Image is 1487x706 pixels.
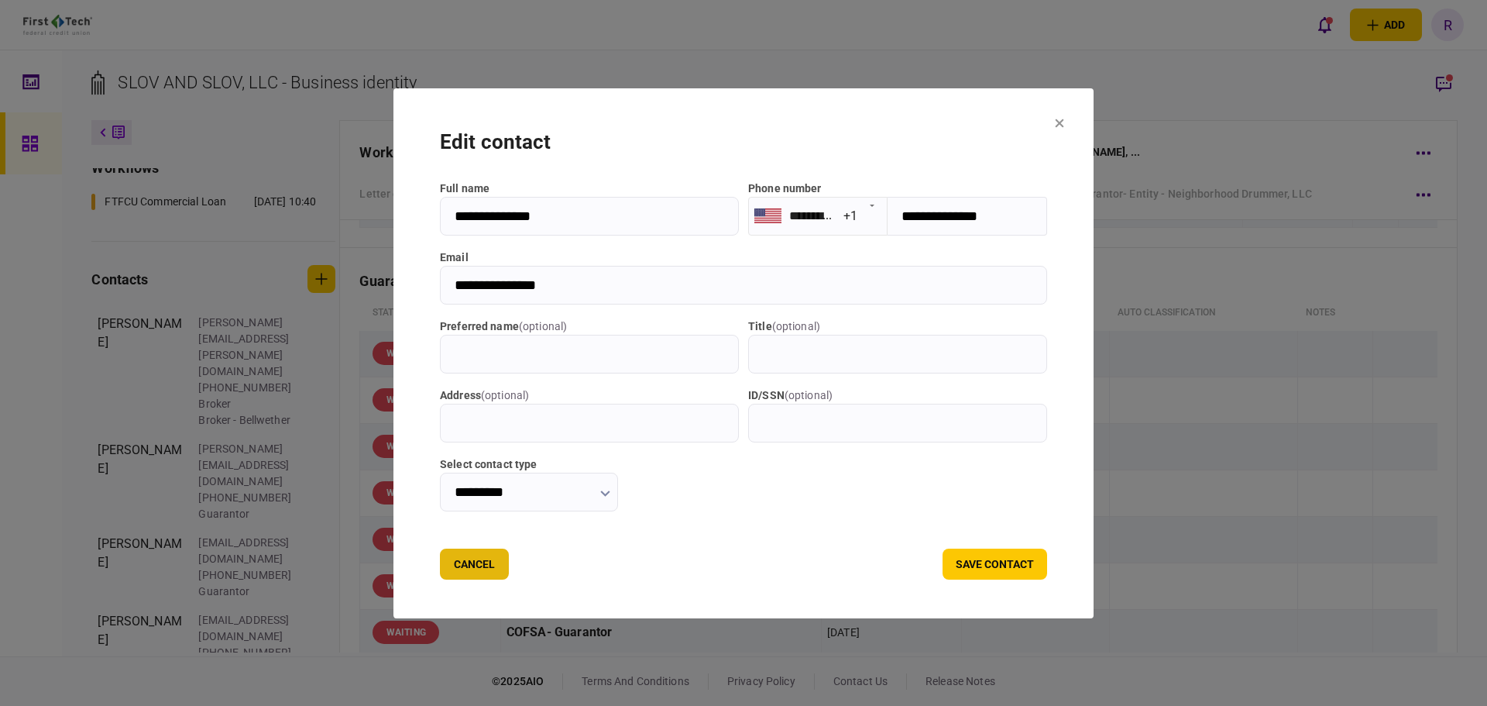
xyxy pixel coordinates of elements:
[772,320,820,332] span: ( optional )
[748,404,1047,443] input: ID/SSN
[440,549,509,580] button: Cancel
[943,549,1047,580] button: save contact
[440,404,739,443] input: address
[440,456,618,473] label: Select contact type
[748,387,1047,404] label: ID/SSN
[861,194,883,215] button: Open
[440,473,618,511] input: Select contact type
[481,389,529,401] span: ( optional )
[748,335,1047,374] input: title
[440,181,739,197] label: full name
[440,197,739,236] input: full name
[843,207,857,225] div: +1
[748,182,822,195] label: Phone number
[440,387,739,404] label: address
[440,266,1047,305] input: email
[440,319,739,335] label: Preferred name
[440,127,1047,157] div: edit contact
[785,389,833,401] span: ( optional )
[519,320,567,332] span: ( optional )
[440,335,739,374] input: Preferred name
[748,319,1047,335] label: title
[440,250,1047,266] label: email
[754,208,781,222] img: us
